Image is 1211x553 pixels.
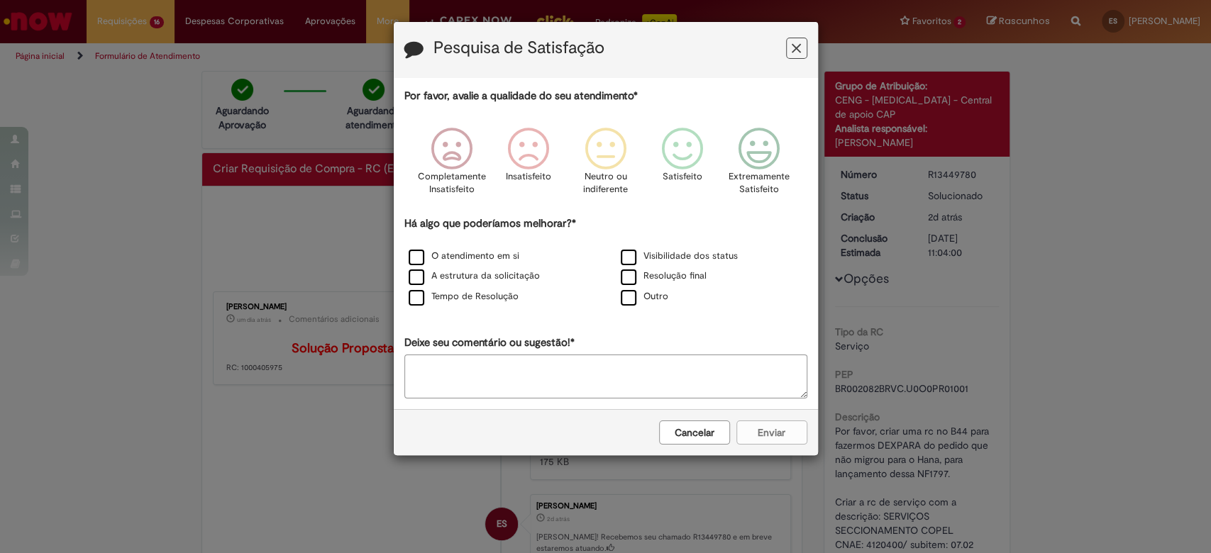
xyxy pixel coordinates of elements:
label: Visibilidade dos status [621,250,738,263]
label: A estrutura da solicitação [409,269,540,283]
label: Outro [621,290,668,303]
label: Deixe seu comentário ou sugestão!* [404,335,575,350]
p: Completamente Insatisfeito [418,170,486,196]
p: Insatisfeito [506,170,551,184]
label: Resolução final [621,269,707,283]
div: Neutro ou indiferente [569,117,641,214]
div: Há algo que poderíamos melhorar?* [404,216,807,308]
div: Completamente Insatisfeito [416,117,488,214]
p: Neutro ou indiferente [580,170,631,196]
label: Por favor, avalie a qualidade do seu atendimento* [404,89,638,104]
div: Insatisfeito [492,117,565,214]
div: Extremamente Satisfeito [723,117,795,214]
label: O atendimento em si [409,250,519,263]
button: Cancelar [659,420,730,445]
label: Tempo de Resolução [409,290,519,303]
p: Satisfeito [663,170,702,184]
div: Satisfeito [646,117,719,214]
p: Extremamente Satisfeito [729,170,790,196]
label: Pesquisa de Satisfação [433,39,604,57]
